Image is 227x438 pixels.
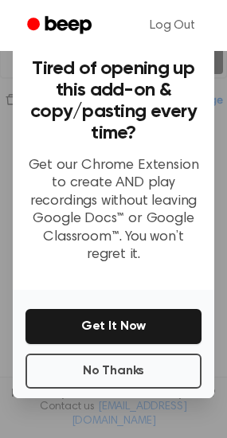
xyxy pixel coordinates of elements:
a: Log Out [134,6,211,45]
a: Beep [16,10,106,41]
p: Get our Chrome Extension to create AND play recordings without leaving Google Docs™ or Google Cla... [25,157,202,264]
h3: Tired of opening up this add-on & copy/pasting every time? [25,58,202,144]
button: Get It Now [25,309,202,344]
button: No Thanks [25,354,202,389]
